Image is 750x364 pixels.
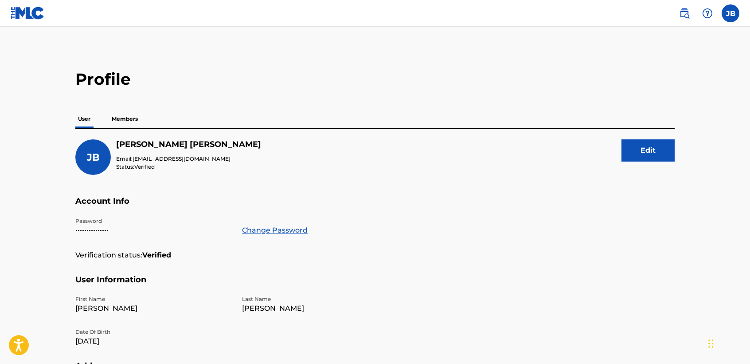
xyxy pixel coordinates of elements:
h2: Profile [75,69,675,89]
div: Arrastrar [708,330,714,357]
div: Widget de chat [706,321,750,364]
p: Members [109,110,141,128]
p: Verification status: [75,250,142,261]
img: MLC Logo [11,7,45,20]
div: Help [699,4,716,22]
p: Last Name [242,295,398,303]
span: [EMAIL_ADDRESS][DOMAIN_NAME] [133,155,230,162]
p: Status: [116,163,261,171]
a: Public Search [676,4,693,22]
h5: Account Info [75,196,675,217]
iframe: Chat Widget [706,321,750,364]
p: Password [75,217,231,225]
h5: User Information [75,275,675,296]
h5: Josue Balderrama Carreño [116,139,261,150]
span: Verified [134,163,155,170]
span: JB [87,151,100,163]
button: Edit [621,139,675,162]
img: search [679,8,690,19]
p: User [75,110,93,128]
strong: Verified [142,250,171,261]
iframe: Resource Center [725,234,750,305]
a: Change Password [242,225,308,236]
p: [PERSON_NAME] [75,303,231,314]
img: help [702,8,713,19]
p: [PERSON_NAME] [242,303,398,314]
p: [DATE] [75,336,231,347]
p: First Name [75,295,231,303]
p: ••••••••••••••• [75,225,231,236]
p: Email: [116,155,261,163]
div: User Menu [722,4,739,22]
p: Date Of Birth [75,328,231,336]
